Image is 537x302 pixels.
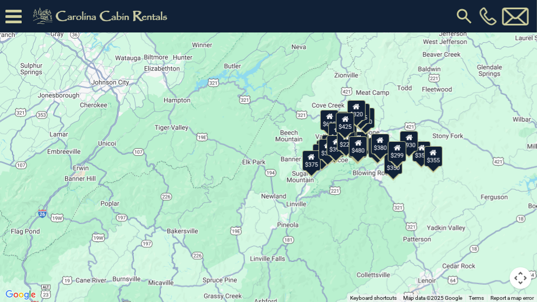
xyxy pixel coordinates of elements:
a: [PHONE_NUMBER] [477,7,500,25]
span: Map data ©2025 Google [403,295,462,301]
button: Keyboard shortcuts [350,294,397,302]
a: Terms (opens in new tab) [469,295,484,301]
img: search-regular.svg [455,6,474,26]
button: Map camera controls [510,267,532,289]
a: Report a map error [490,295,534,301]
img: Khaki-logo.png [27,5,177,27]
img: Google [3,288,38,302]
a: Open this area in Google Maps (opens a new window) [3,288,38,302]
